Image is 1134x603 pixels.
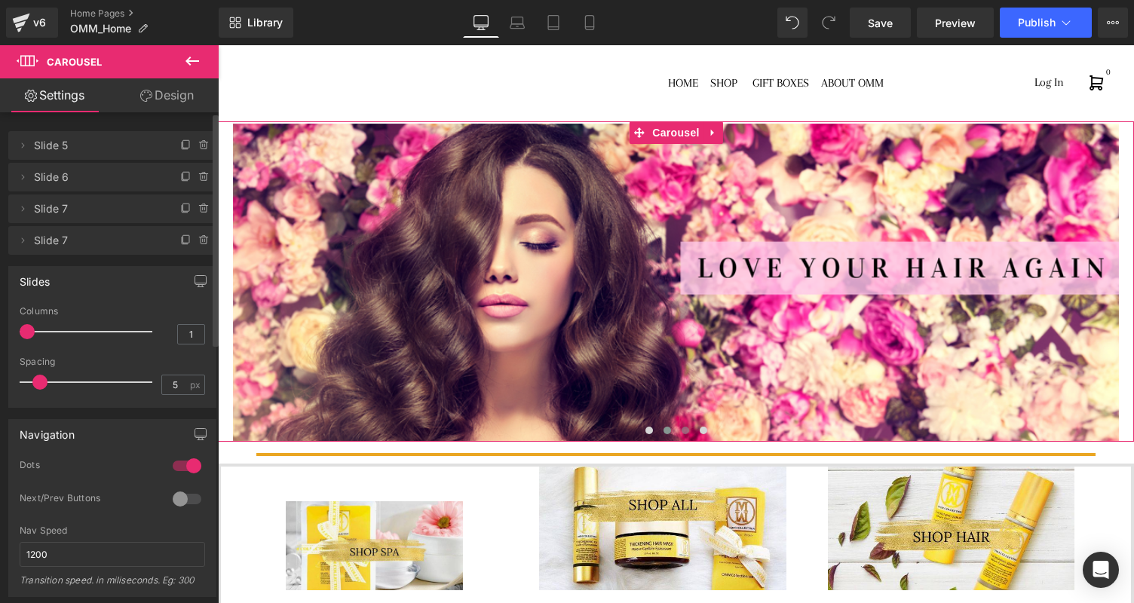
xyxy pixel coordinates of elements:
span: Log In [817,28,846,47]
a: Cart [864,23,894,53]
span: Slide 6 [34,163,161,191]
a: Desktop [463,8,499,38]
div: v6 [30,13,49,32]
span: 0 [888,23,893,32]
button: Undo [777,8,808,38]
span: Preview [935,15,976,31]
span: OMM_Home [70,23,131,35]
a: Log In [808,22,852,54]
span: Carousel [431,76,485,99]
span: Slide 7 [34,194,161,223]
span: Save [868,15,893,31]
span: px [190,380,203,390]
div: Navigation [20,420,75,441]
span: Slide 5 [34,131,161,160]
div: Open Intercom Messenger [1083,552,1119,588]
div: Next/Prev Buttons [20,492,158,508]
button: More [1098,8,1128,38]
a: Design [112,78,222,112]
a: HOME [444,26,486,50]
button: Publish [1000,8,1092,38]
a: Mobile [572,8,608,38]
a: SHOP [486,26,526,50]
div: Slides [20,267,50,288]
span: Publish [1018,17,1056,29]
a: v6 [6,8,58,38]
a: Tablet [535,8,572,38]
button: Redo [814,8,844,38]
span: Slide 7 [34,226,161,255]
a: Preview [917,8,994,38]
span: Library [247,16,283,29]
a: New Library [219,8,293,38]
div: Spacing [20,357,205,367]
a: Expand / Collapse [486,76,505,99]
div: Columns [20,306,205,317]
span: Carousel [47,56,102,68]
a: Laptop [499,8,535,38]
a: GIFT BOXES [529,26,597,50]
a: ABOUT OMM [597,26,672,50]
div: Dots [20,459,158,475]
a: Home Pages [70,8,219,20]
div: Transition speed. in miliseconds. Eg: 300 [20,574,205,596]
div: Nav Speed [20,525,205,536]
a: Search [852,23,864,53]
